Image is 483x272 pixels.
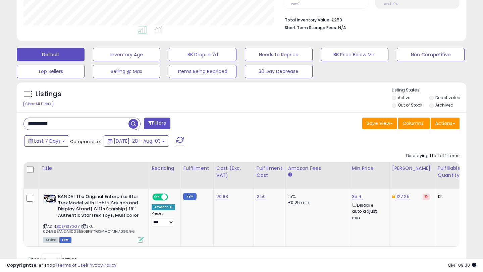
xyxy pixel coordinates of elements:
[431,118,460,129] button: Actions
[216,165,251,179] div: Cost (Exc. VAT)
[57,262,86,268] a: Terms of Use
[114,138,161,144] span: [DATE]-28 - Aug-03
[438,165,461,179] div: Fulfillable Quantity
[352,201,384,221] div: Disable auto adjust min
[167,194,178,200] span: OFF
[288,172,292,178] small: Amazon Fees.
[216,193,228,200] a: 20.83
[24,135,69,147] button: Last 7 Days
[23,101,53,107] div: Clear All Filters
[43,224,135,234] span: | SKU: 024.99BANDAI10055B0BFBTYGGYM014JHA099.96
[153,194,161,200] span: ON
[397,48,465,61] button: Non Competitive
[169,65,236,78] button: Items Being Repriced
[406,153,460,159] div: Displaying 1 to 1 of 1 items
[59,237,71,243] span: FBM
[392,87,467,93] p: Listing States:
[435,102,453,108] label: Archived
[144,118,170,129] button: Filters
[362,118,397,129] button: Save View
[245,48,313,61] button: Needs to Reprice
[257,165,282,179] div: Fulfillment Cost
[43,237,58,243] span: All listings currently available for purchase on Amazon
[382,2,397,6] small: Prev: 3.41%
[245,65,313,78] button: 30 Day Decrease
[338,24,346,31] span: N/A
[285,25,337,30] b: Short Term Storage Fees:
[152,165,177,172] div: Repricing
[58,194,140,220] b: BANDAI The Original Enterprise Star Trek Model with Lights, Sounds and Display Stand | Gifts Star...
[104,135,169,147] button: [DATE]-28 - Aug-03
[257,193,266,200] a: 2.50
[448,262,476,268] span: 2025-08-11 09:30 GMT
[398,102,422,108] label: Out of Stock
[36,89,61,99] h5: Listings
[43,194,144,242] div: ASIN:
[285,15,454,23] li: £250
[152,204,175,210] div: Amazon AI
[29,256,77,262] span: Show: entries
[17,65,85,78] button: Top Sellers
[7,262,116,269] div: seller snap | |
[87,262,116,268] a: Privacy Policy
[352,193,363,200] a: 35.41
[396,193,410,200] a: 127.25
[183,165,210,172] div: Fulfillment
[288,200,344,206] div: £0.25 min
[70,138,101,145] span: Compared to:
[17,48,85,61] button: Default
[435,95,461,100] label: Deactivated
[41,165,146,172] div: Title
[438,194,459,200] div: 12
[402,120,424,127] span: Columns
[291,2,300,6] small: Prev: 1
[7,262,31,268] strong: Copyright
[321,48,389,61] button: BB Price Below Min
[152,211,175,226] div: Preset:
[34,138,61,144] span: Last 7 Days
[288,165,346,172] div: Amazon Fees
[93,65,161,78] button: Selling @ Max
[57,224,80,229] a: B0BFBTYGGY
[398,118,430,129] button: Columns
[169,48,236,61] button: BB Drop in 7d
[392,165,432,172] div: [PERSON_NAME]
[183,193,196,200] small: FBM
[285,17,330,23] b: Total Inventory Value:
[398,95,410,100] label: Active
[352,165,386,172] div: Min Price
[43,194,56,203] img: 41iTgQ2w2WL._SL40_.jpg
[93,48,161,61] button: Inventory Age
[288,194,344,200] div: 15%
